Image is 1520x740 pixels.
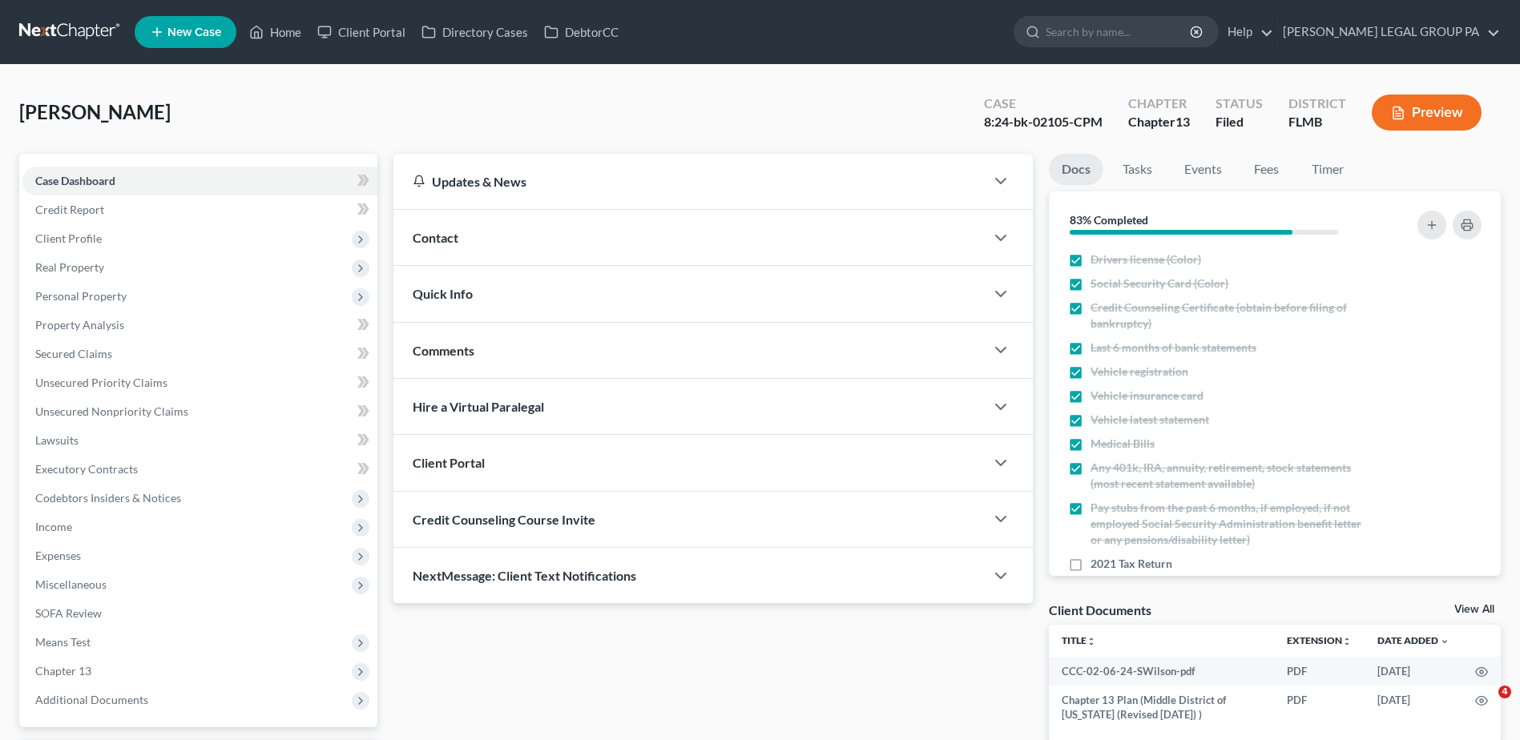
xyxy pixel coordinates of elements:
[984,95,1103,113] div: Case
[1466,686,1504,724] iframe: Intercom live chat
[1440,637,1449,646] i: expand_more
[1454,604,1494,615] a: View All
[1091,300,1374,332] span: Credit Counseling Certificate (obtain before filing of bankruptcy)
[1091,500,1374,548] span: Pay stubs from the past 6 months, if employed, if not employed Social Security Administration ben...
[35,404,188,418] span: Unsecured Nonpriority Claims
[35,520,72,533] span: Income
[22,340,377,368] a: Secured Claims
[1299,154,1357,185] a: Timer
[1091,436,1155,452] span: Medical Bills
[1049,601,1151,618] div: Client Documents
[1216,113,1263,131] div: Filed
[35,606,102,620] span: SOFA Review
[35,174,115,187] span: Case Dashboard
[1128,95,1190,113] div: Chapter
[413,18,536,46] a: Directory Cases
[1128,113,1190,131] div: Chapter
[1365,686,1462,730] td: [DATE]
[413,173,966,190] div: Updates & News
[22,195,377,224] a: Credit Report
[22,599,377,628] a: SOFA Review
[1091,340,1256,356] span: Last 6 months of bank statements
[1377,634,1449,646] a: Date Added expand_more
[1091,412,1209,428] span: Vehicle latest statement
[22,397,377,426] a: Unsecured Nonpriority Claims
[1091,460,1374,492] span: Any 401k, IRA, annuity, retirement, stock statements (most recent statement available)
[1372,95,1482,131] button: Preview
[1070,213,1148,227] strong: 83% Completed
[1287,634,1352,646] a: Extensionunfold_more
[1288,113,1346,131] div: FLMB
[413,568,636,583] span: NextMessage: Client Text Notifications
[413,230,458,245] span: Contact
[1049,686,1274,730] td: Chapter 13 Plan (Middle District of [US_STATE] (Revised [DATE]) )
[241,18,309,46] a: Home
[1091,275,1228,292] span: Social Security Card (Color)
[1049,657,1274,686] td: CCC-02-06-24-SWilson-pdf
[1274,657,1365,686] td: PDF
[22,368,377,397] a: Unsecured Priority Claims
[35,289,127,303] span: Personal Property
[19,100,171,123] span: [PERSON_NAME]
[35,260,104,274] span: Real Property
[35,462,138,476] span: Executory Contracts
[1342,637,1352,646] i: unfold_more
[35,203,104,216] span: Credit Report
[1274,686,1365,730] td: PDF
[309,18,413,46] a: Client Portal
[1498,686,1511,698] span: 4
[984,113,1103,131] div: 8:24-bk-02105-CPM
[35,693,148,706] span: Additional Documents
[1175,114,1190,129] span: 13
[1241,154,1292,185] a: Fees
[35,376,167,389] span: Unsecured Priority Claims
[35,433,79,447] span: Lawsuits
[1091,388,1204,404] span: Vehicle insurance card
[413,455,485,470] span: Client Portal
[1049,154,1103,185] a: Docs
[1091,364,1188,380] span: Vehicle registration
[35,577,107,591] span: Miscellaneous
[1087,637,1096,646] i: unfold_more
[35,347,112,360] span: Secured Claims
[22,311,377,340] a: Property Analysis
[1110,154,1165,185] a: Tasks
[1171,154,1235,185] a: Events
[1091,556,1172,572] span: 2021 Tax Return
[1091,251,1201,267] span: Drivers license (Color)
[22,455,377,484] a: Executory Contracts
[35,549,81,562] span: Expenses
[1216,95,1263,113] div: Status
[35,664,91,678] span: Chapter 13
[35,635,91,649] span: Means Test
[413,286,473,301] span: Quick Info
[1275,18,1500,46] a: [PERSON_NAME] LEGAL GROUP PA
[413,512,595,527] span: Credit Counseling Course Invite
[1062,634,1096,646] a: Titleunfold_more
[1220,18,1273,46] a: Help
[35,491,181,505] span: Codebtors Insiders & Notices
[413,343,474,358] span: Comments
[167,26,221,38] span: New Case
[536,18,627,46] a: DebtorCC
[1046,17,1192,46] input: Search by name...
[35,318,124,332] span: Property Analysis
[1288,95,1346,113] div: District
[1365,657,1462,686] td: [DATE]
[22,426,377,455] a: Lawsuits
[413,399,544,414] span: Hire a Virtual Paralegal
[22,167,377,195] a: Case Dashboard
[35,231,102,245] span: Client Profile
